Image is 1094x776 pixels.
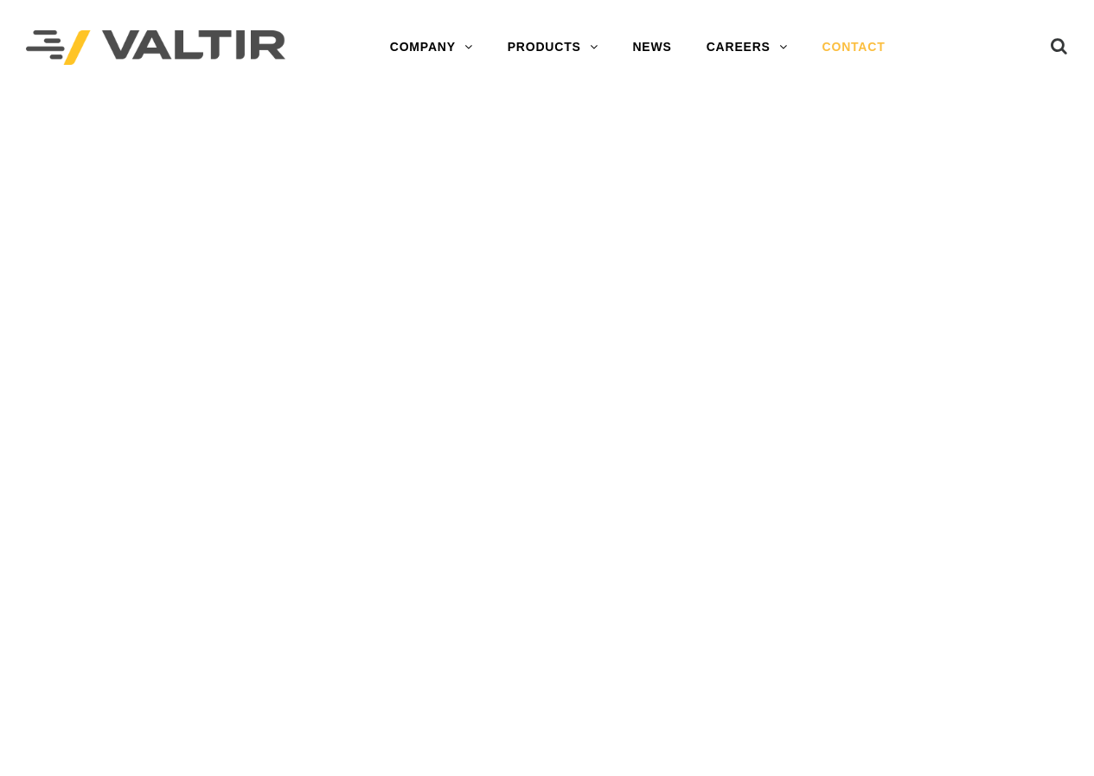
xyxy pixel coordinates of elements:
a: CAREERS [689,30,805,65]
a: CONTACT [805,30,903,65]
a: PRODUCTS [490,30,616,65]
img: Valtir [26,30,285,66]
a: NEWS [615,30,688,65]
a: COMPANY [373,30,490,65]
